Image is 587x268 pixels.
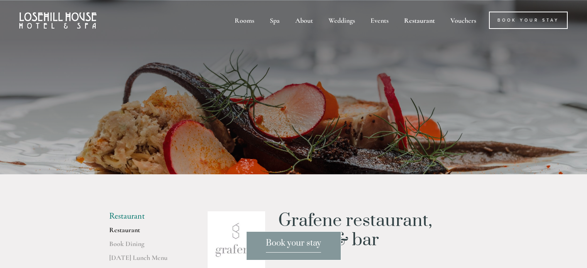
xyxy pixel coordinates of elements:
div: Rooms [228,12,261,29]
img: Losehill House [19,12,96,29]
a: Vouchers [443,12,483,29]
div: About [288,12,320,29]
a: [DATE] Lunch Menu [109,253,183,267]
a: Restaurant [109,226,183,239]
li: Restaurant [109,211,183,221]
div: Events [364,12,396,29]
div: Weddings [321,12,362,29]
h1: Grafene restaurant, lounge & bar [278,211,478,250]
div: Spa [263,12,287,29]
span: Book your stay [266,238,321,253]
div: Restaurant [397,12,442,29]
a: Book your stay [246,231,341,260]
a: Book Your Stay [489,12,568,29]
